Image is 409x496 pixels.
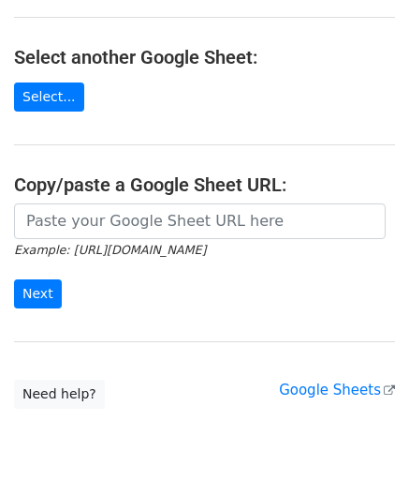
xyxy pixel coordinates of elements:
[14,83,84,112] a: Select...
[14,380,105,409] a: Need help?
[14,279,62,308] input: Next
[14,243,206,257] small: Example: [URL][DOMAIN_NAME]
[14,46,395,68] h4: Select another Google Sheet:
[315,406,409,496] iframe: Chat Widget
[14,203,386,239] input: Paste your Google Sheet URL here
[14,173,395,196] h4: Copy/paste a Google Sheet URL:
[279,382,395,398] a: Google Sheets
